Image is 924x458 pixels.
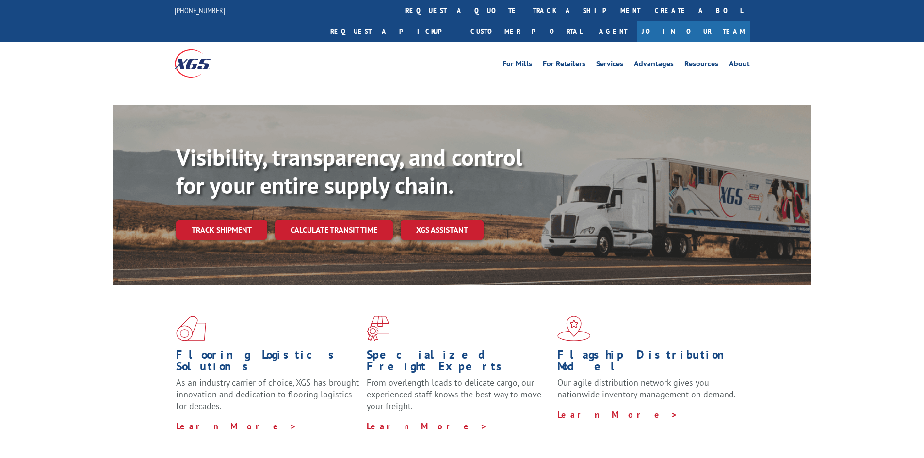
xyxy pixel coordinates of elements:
a: Services [596,60,623,71]
a: About [729,60,750,71]
a: Learn More > [557,409,678,420]
a: Resources [684,60,718,71]
a: Join Our Team [637,21,750,42]
b: Visibility, transparency, and control for your entire supply chain. [176,142,522,200]
a: For Mills [503,60,532,71]
a: [PHONE_NUMBER] [175,5,225,15]
a: XGS ASSISTANT [401,220,484,240]
span: Our agile distribution network gives you nationwide inventory management on demand. [557,377,736,400]
a: Request a pickup [323,21,463,42]
a: Learn More > [176,421,297,432]
h1: Specialized Freight Experts [367,349,550,377]
img: xgs-icon-total-supply-chain-intelligence-red [176,316,206,341]
a: Advantages [634,60,674,71]
h1: Flooring Logistics Solutions [176,349,359,377]
a: Agent [589,21,637,42]
h1: Flagship Distribution Model [557,349,741,377]
a: Calculate transit time [275,220,393,240]
a: Customer Portal [463,21,589,42]
p: From overlength loads to delicate cargo, our experienced staff knows the best way to move your fr... [367,377,550,420]
a: For Retailers [543,60,585,71]
a: Learn More > [367,421,487,432]
img: xgs-icon-focused-on-flooring-red [367,316,389,341]
span: As an industry carrier of choice, XGS has brought innovation and dedication to flooring logistics... [176,377,359,411]
img: xgs-icon-flagship-distribution-model-red [557,316,591,341]
a: Track shipment [176,220,267,240]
